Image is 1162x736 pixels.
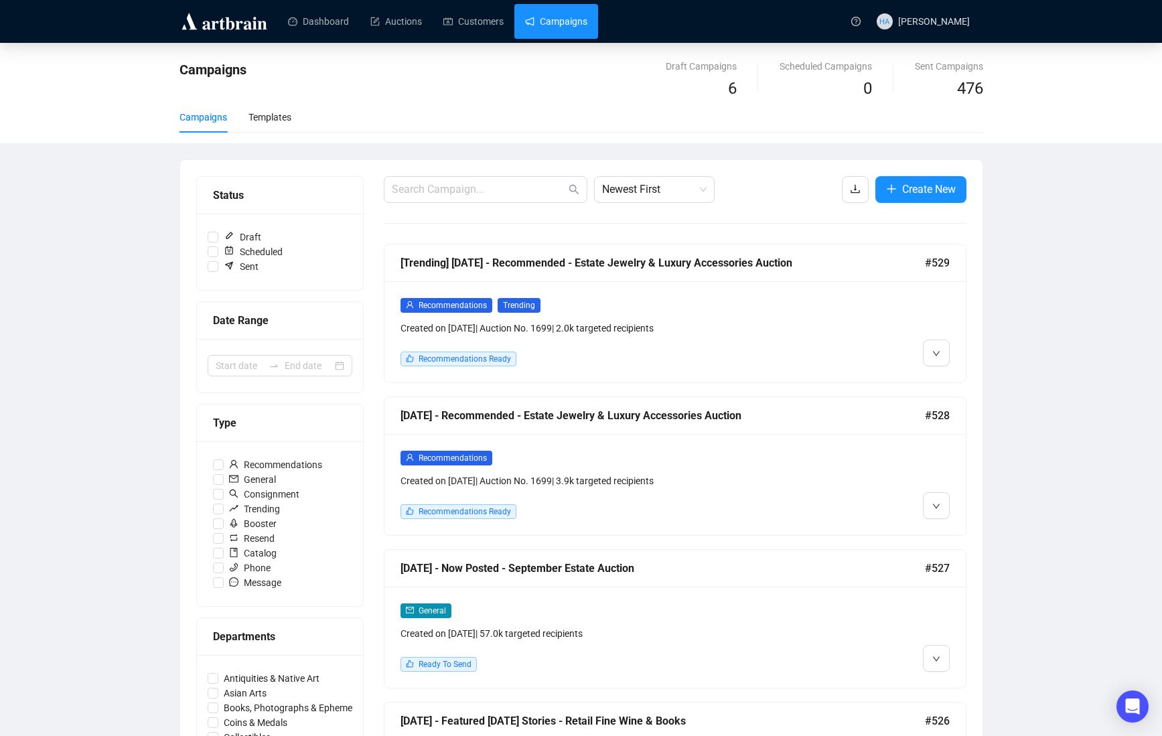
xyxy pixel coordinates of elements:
span: like [406,507,414,515]
div: Draft Campaigns [666,59,737,74]
span: General [224,472,281,487]
span: Catalog [224,546,282,561]
span: Newest First [602,177,707,202]
span: down [932,350,940,358]
a: Campaigns [525,4,587,39]
span: Recommendations Ready [419,354,511,364]
span: Ready To Send [419,660,471,669]
span: #526 [925,713,950,729]
span: Recommendations [224,457,328,472]
span: 6 [728,79,737,98]
span: Consignment [224,487,305,502]
span: #527 [925,560,950,577]
span: Recommendations Ready [419,507,511,516]
span: 476 [957,79,983,98]
div: Scheduled Campaigns [780,59,872,74]
span: Message [224,575,287,590]
input: Start date [216,358,263,373]
a: [Trending] [DATE] - Recommended - Estate Jewelry & Luxury Accessories Auction#529userRecommendati... [384,244,966,383]
span: question-circle [851,17,861,26]
div: Status [213,187,347,204]
button: Create New [875,176,966,203]
div: Templates [248,110,291,125]
span: Trending [224,502,285,516]
span: #528 [925,407,950,424]
span: Resend [224,531,280,546]
span: Draft [218,230,267,244]
span: 0 [863,79,872,98]
span: retweet [229,533,238,542]
span: General [419,606,446,615]
span: search [569,184,579,195]
span: Coins & Medals [218,715,293,730]
input: Search Campaign... [392,181,566,198]
div: [DATE] - Recommended - Estate Jewelry & Luxury Accessories Auction [401,407,925,424]
div: Created on [DATE] | 57.0k targeted recipients [401,626,810,641]
div: Created on [DATE] | Auction No. 1699 | 3.9k targeted recipients [401,473,810,488]
span: phone [229,563,238,572]
span: user [406,453,414,461]
div: Departments [213,628,347,645]
div: Sent Campaigns [915,59,983,74]
span: Recommendations [419,301,487,310]
div: [DATE] - Featured [DATE] Stories - Retail Fine Wine & Books [401,713,925,729]
span: HA [879,15,889,27]
span: Create New [902,181,956,198]
span: book [229,548,238,557]
span: rise [229,504,238,513]
span: Books, Photographs & Ephemera [218,701,366,715]
div: Campaigns [179,110,227,125]
span: search [229,489,238,498]
span: Booster [224,516,282,531]
a: [DATE] - Now Posted - September Estate Auction#527mailGeneralCreated on [DATE]| 57.0k targeted re... [384,549,966,688]
span: #529 [925,254,950,271]
span: like [406,660,414,668]
a: Auctions [370,4,422,39]
span: Antiquities & Native Art [218,671,325,686]
span: down [932,502,940,510]
div: Type [213,415,347,431]
span: [PERSON_NAME] [898,16,970,27]
span: Phone [224,561,276,575]
span: Scheduled [218,244,288,259]
a: Dashboard [288,4,349,39]
span: download [850,183,861,194]
div: Date Range [213,312,347,329]
span: mail [229,474,238,484]
span: user [406,301,414,309]
span: Asian Arts [218,686,272,701]
span: swap-right [269,360,279,371]
span: Sent [218,259,264,274]
span: mail [406,606,414,614]
img: logo [179,11,269,32]
div: [DATE] - Now Posted - September Estate Auction [401,560,925,577]
input: End date [285,358,332,373]
span: plus [886,183,897,194]
div: Created on [DATE] | Auction No. 1699 | 2.0k targeted recipients [401,321,810,336]
span: Recommendations [419,453,487,463]
span: like [406,354,414,362]
div: [Trending] [DATE] - Recommended - Estate Jewelry & Luxury Accessories Auction [401,254,925,271]
a: Customers [443,4,504,39]
span: rocket [229,518,238,528]
span: Trending [498,298,540,313]
span: Campaigns [179,62,246,78]
span: down [932,655,940,663]
span: to [269,360,279,371]
span: user [229,459,238,469]
a: [DATE] - Recommended - Estate Jewelry & Luxury Accessories Auction#528userRecommendationsCreated ... [384,396,966,536]
div: Open Intercom Messenger [1116,690,1149,723]
span: message [229,577,238,587]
